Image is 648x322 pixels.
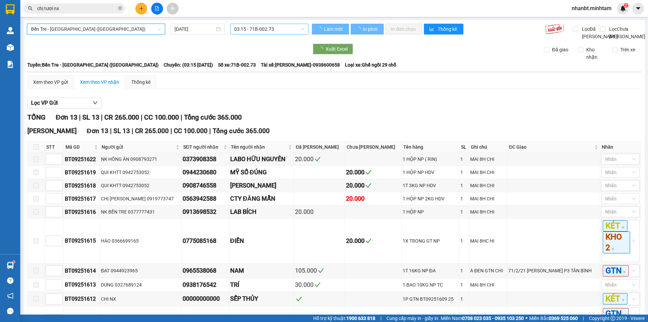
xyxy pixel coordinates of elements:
[64,278,100,292] td: BT09251613
[87,127,108,135] span: Đơn 13
[141,113,142,121] span: |
[632,3,644,15] button: caret-down
[460,169,468,176] div: 1
[230,168,293,177] div: MỸ SỐ ĐÚNG
[65,181,99,190] div: BT09251618
[603,231,630,253] span: KHO 2
[229,192,294,205] td: CTY ĐĂNG MẪN
[7,61,14,68] img: solution-icon
[621,298,625,302] span: close
[620,5,626,11] img: icon-new-feature
[469,142,507,153] th: Ghi chú
[438,25,458,33] span: Thống kê
[403,155,458,163] div: 1 HỘP NP ( RIN)
[182,192,229,205] td: 0563942588
[545,24,564,34] img: 9k=
[402,142,459,153] th: Tên hàng
[346,316,375,321] strong: 1900 633 818
[385,24,422,34] button: In đơn chọn
[64,205,100,219] td: BT09251616
[101,267,180,274] div: ĐẠT 0944923965
[403,182,458,189] div: 1T 3KG NP HDV
[101,155,180,163] div: NK HỒNG ÂN 0908793271
[429,27,435,32] span: bar-chart
[118,5,122,12] span: close-circle
[606,25,646,40] span: Lọc Chưa [PERSON_NAME]
[65,267,99,275] div: BT09251614
[460,195,468,202] div: 1
[65,237,99,245] div: BT09251615
[462,316,524,321] strong: 0708 023 035 - 0935 103 250
[7,277,13,284] span: question-circle
[174,25,215,33] input: 14/09/2025
[313,315,375,322] span: Hỗ trợ kỹ thuật:
[345,142,402,153] th: Chưa [PERSON_NAME]
[351,24,384,34] button: In phơi
[7,262,14,269] img: warehouse-icon
[27,62,159,68] b: Tuyến: Bến Tre - [GEOGRAPHIC_DATA] ([GEOGRAPHIC_DATA])
[65,208,99,216] div: BT09251616
[470,267,506,274] div: A ĐEN GTN CHI
[151,3,163,15] button: file-add
[27,113,46,121] span: TỔNG
[65,168,99,177] div: BT09251619
[230,154,293,164] div: LABO HỮU NGUYÊN
[182,292,229,306] td: 00000000000
[64,179,100,192] td: BT09251618
[110,127,112,135] span: |
[525,317,528,320] span: ⚪️
[183,194,228,203] div: 0563942588
[92,100,98,105] span: down
[346,236,400,246] div: 20.000
[584,46,607,61] span: Kho nhận
[135,3,147,15] button: plus
[296,296,302,302] span: check
[403,267,458,274] div: 1T 16KG NP ĐA
[345,61,396,69] span: Loại xe: Ghế ngồi 29 chỗ
[230,280,293,290] div: TRÍ
[529,315,578,322] span: Miền Bắc
[295,154,344,164] div: 20.000
[164,61,213,69] span: Chuyến: (03:15 [DATE])
[470,155,506,163] div: MAI 8H CHI
[313,44,353,54] button: Xuất Excel
[183,266,228,275] div: 0965538068
[623,313,626,317] span: close
[549,46,571,53] span: Đã giao
[31,24,161,34] span: Bến Tre - Sài Gòn (CT)
[104,113,139,121] span: CR 265.000
[459,142,469,153] th: SL
[621,226,625,229] span: close
[470,169,506,176] div: MAI 8H CHI
[79,113,81,121] span: |
[363,25,378,33] span: In phơi
[167,3,179,15] button: aim
[295,280,344,290] div: 30.000
[261,61,340,69] span: Tài xế: [PERSON_NAME]-0938600658
[230,181,293,190] div: [PERSON_NAME]
[403,195,458,202] div: 1 HỘP NP 2KG HDV
[65,295,99,303] div: BT09251612
[579,25,619,40] span: Lọc Đã [PERSON_NAME]
[131,78,151,86] div: Thống kê
[7,293,13,299] span: notification
[80,78,119,86] div: Xem theo VP nhận
[380,315,381,322] span: |
[27,98,102,108] button: Lọc VP Gửi
[182,205,229,219] td: 0913698532
[13,261,15,263] sup: 1
[101,208,180,216] div: NK BẾN TRE 0377777431
[33,78,68,86] div: Xem theo VP gửi
[64,153,100,166] td: BT09251622
[182,219,229,264] td: 0775085168
[132,127,133,135] span: |
[346,194,400,203] div: 20.000
[37,5,117,12] input: Tìm tên, số ĐT hoặc mã đơn
[231,143,287,151] span: Tên người nhận
[295,266,344,275] div: 105.000
[603,293,627,304] span: KÉT
[230,236,293,246] div: ĐIỀN
[470,195,506,202] div: MAI 8H CHI
[101,295,180,303] div: CHI NX
[7,44,14,51] img: warehouse-icon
